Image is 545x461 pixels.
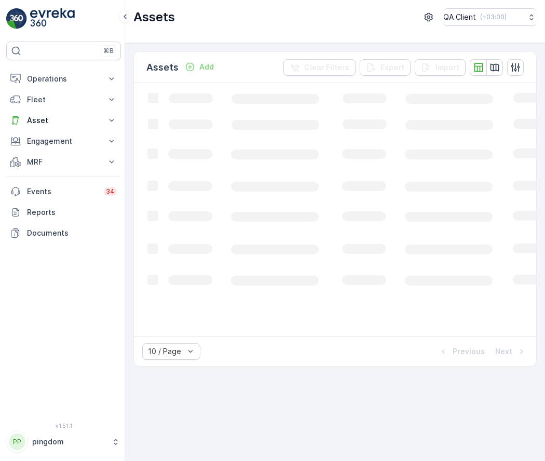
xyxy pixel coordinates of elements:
[6,131,121,152] button: Engagement
[6,89,121,110] button: Fleet
[106,187,115,196] p: 34
[27,228,117,238] p: Documents
[415,59,466,76] button: Import
[27,74,100,84] p: Operations
[6,423,121,429] span: v 1.51.1
[495,346,512,357] p: Next
[380,62,404,73] p: Export
[6,110,121,131] button: Asset
[6,152,121,172] button: MRF
[27,186,98,197] p: Events
[283,59,356,76] button: Clear Filters
[480,13,507,21] p: ( +03:00 )
[27,157,100,167] p: MRF
[181,61,218,73] button: Add
[6,181,121,202] a: Events34
[6,8,27,29] img: logo
[27,115,100,126] p: Asset
[360,59,411,76] button: Export
[103,47,114,55] p: ⌘B
[6,431,121,453] button: PPpingdom
[30,8,75,29] img: logo_light-DOdMpM7g.png
[199,62,214,72] p: Add
[6,69,121,89] button: Operations
[453,346,485,357] p: Previous
[146,60,179,75] p: Assets
[443,12,476,22] p: QA Client
[27,207,117,218] p: Reports
[443,8,537,26] button: QA Client(+03:00)
[133,9,175,25] p: Assets
[9,433,25,450] div: PP
[6,223,121,243] a: Documents
[304,62,349,73] p: Clear Filters
[27,136,100,146] p: Engagement
[435,62,459,73] p: Import
[32,437,106,447] p: pingdom
[27,94,100,105] p: Fleet
[6,202,121,223] a: Reports
[494,345,528,358] button: Next
[437,345,486,358] button: Previous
